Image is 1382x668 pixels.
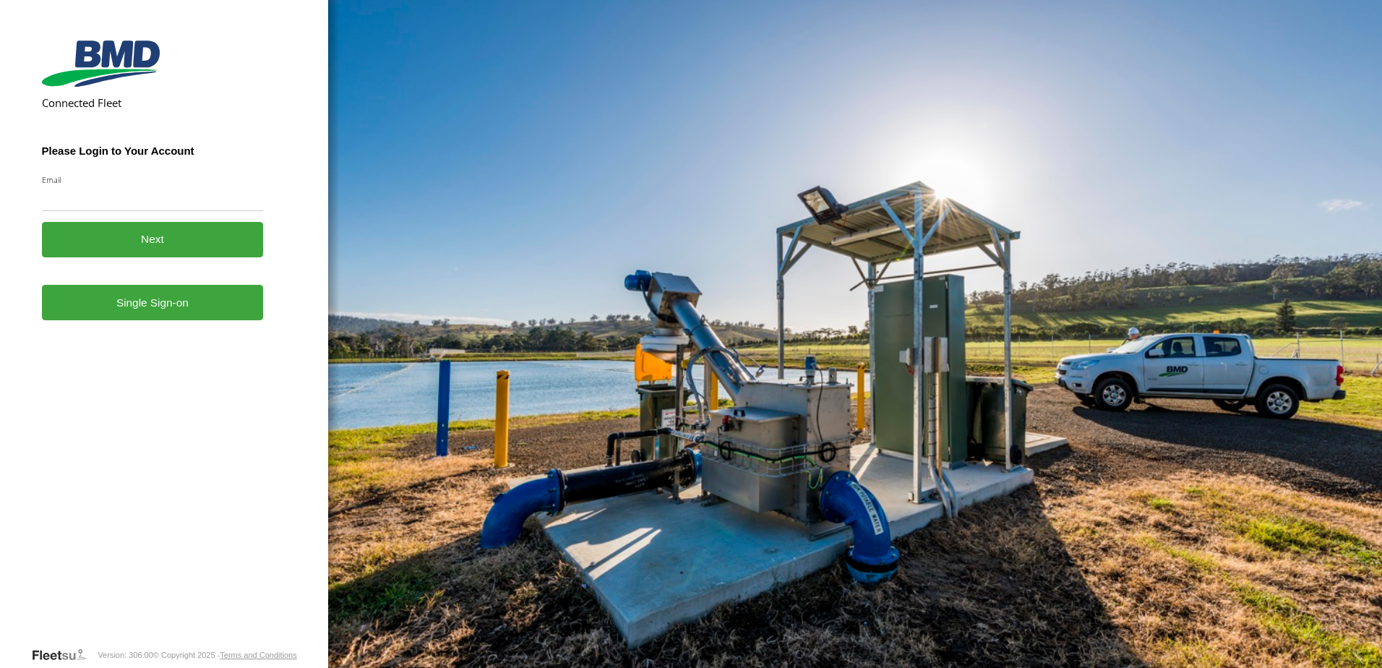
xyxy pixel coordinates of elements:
img: BMD [42,40,160,87]
h3: Please Login to Your Account [42,145,264,157]
label: Email [42,174,264,185]
a: Terms and Conditions [220,651,296,659]
a: Visit our Website [31,648,98,662]
button: Next [42,222,264,257]
h2: Connected Fleet [42,95,264,110]
div: Version: 306.00 [98,651,153,659]
div: © Copyright 2025 - [153,651,297,659]
a: Single Sign-on [42,285,264,320]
